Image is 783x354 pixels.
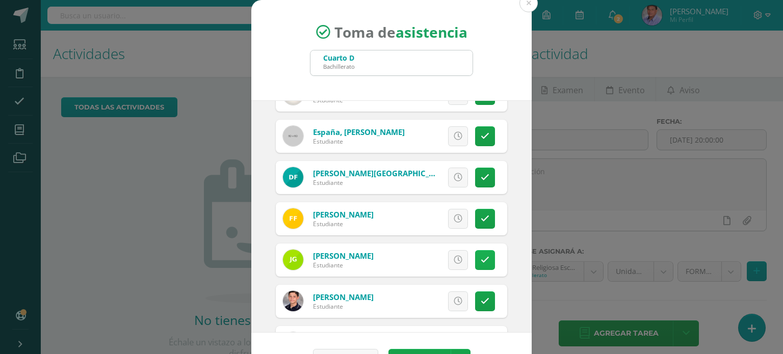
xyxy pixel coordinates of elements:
[323,53,355,63] div: Cuarto D
[313,178,435,187] div: Estudiante
[400,168,428,187] span: Excusa
[313,292,374,302] a: [PERSON_NAME]
[283,126,303,146] img: 60x60
[313,168,452,178] a: [PERSON_NAME][GEOGRAPHIC_DATA]
[313,220,374,228] div: Estudiante
[400,209,428,228] span: Excusa
[283,208,303,229] img: 3dc2d1177705d316175a84a004d64a3b.png
[334,22,467,42] span: Toma de
[313,251,374,261] a: [PERSON_NAME]
[313,209,374,220] a: [PERSON_NAME]
[400,292,428,311] span: Excusa
[396,22,467,42] strong: asistencia
[283,250,303,270] img: 220ce5d3993fa34477d298221c52156d.png
[400,251,428,269] span: Excusa
[313,127,405,137] a: España, [PERSON_NAME]
[400,127,428,146] span: Excusa
[313,137,405,146] div: Estudiante
[323,63,355,70] div: Bachillerato
[313,261,374,269] div: Estudiante
[283,291,303,311] img: af4b45c041db39624a5a2aa7c85797f1.png
[283,167,303,187] img: 3093de9ff3d7f4d32c98a83f73f0baa8.png
[310,50,473,75] input: Busca un grado o sección aquí...
[313,302,374,311] div: Estudiante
